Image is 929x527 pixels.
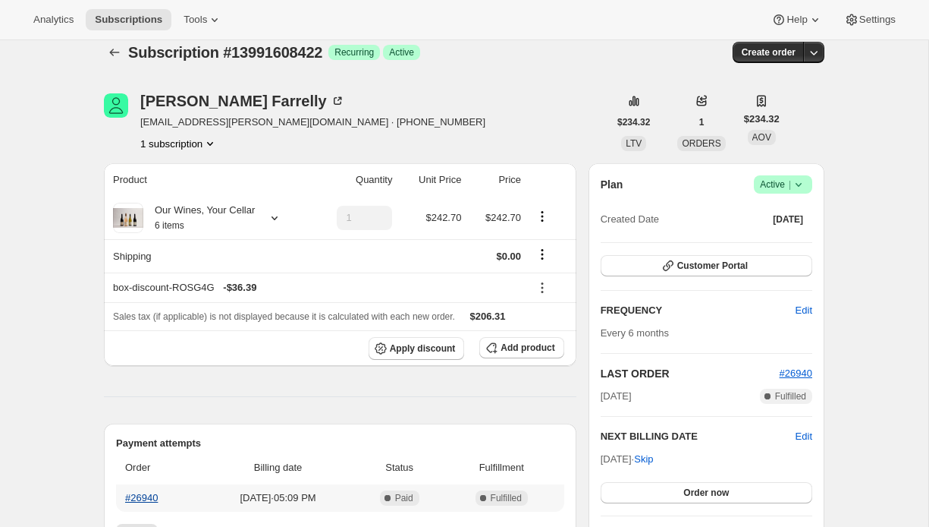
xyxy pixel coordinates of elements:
span: [DATE] · [601,453,654,465]
span: ORDERS [682,138,720,149]
button: Edit [796,429,812,444]
div: box-discount-ROSG4G [113,280,521,295]
span: Skip [634,452,653,467]
h2: NEXT BILLING DATE [601,429,796,444]
span: Every 6 months [601,327,669,339]
button: Shipping actions [530,246,554,263]
span: $234.32 [744,112,780,127]
button: Edit [786,298,821,323]
span: Recurring [334,46,374,58]
button: Apply discount [369,337,465,360]
span: Status [360,460,439,475]
span: Billing date [206,460,351,475]
span: Lesli Farrelly [104,93,128,118]
span: $234.32 [617,116,650,128]
button: Order now [601,482,812,503]
span: [EMAIL_ADDRESS][PERSON_NAME][DOMAIN_NAME] · [PHONE_NUMBER] [140,115,485,130]
th: Quantity [311,163,397,197]
span: $0.00 [496,251,521,262]
button: [DATE] [764,209,812,230]
span: Subscription #13991608422 [128,44,322,61]
span: Active [389,46,414,58]
th: Product [104,163,311,197]
span: Created Date [601,212,659,227]
span: Tools [184,14,207,26]
button: Subscriptions [104,42,125,63]
h2: Plan [601,177,623,192]
h2: FREQUENCY [601,303,796,318]
span: Add product [501,342,554,354]
button: Product actions [140,136,218,151]
button: Product actions [530,208,554,225]
a: #26940 [125,492,158,503]
a: #26940 [780,368,812,379]
span: Sales tax (if applicable) is not displayed because it is calculated with each new order. [113,311,455,322]
span: Order now [683,487,729,499]
button: Customer Portal [601,255,812,276]
span: LTV [626,138,642,149]
span: Fulfillment [448,460,555,475]
th: Shipping [104,239,311,273]
button: Tools [174,9,231,30]
span: Subscriptions [95,14,162,26]
span: AOV [752,132,771,143]
h2: LAST ORDER [601,366,780,381]
th: Order [116,451,201,484]
button: Skip [625,447,662,472]
span: - $36.39 [223,280,256,295]
button: Add product [479,337,563,358]
h2: Payment attempts [116,436,564,451]
button: $234.32 [608,112,659,133]
span: Paid [395,492,413,504]
span: 1 [699,116,705,128]
th: Unit Price [397,163,466,197]
span: Customer Portal [677,260,748,272]
span: Create order [742,46,796,58]
button: Subscriptions [86,9,171,30]
span: [DATE] · 05:09 PM [206,491,351,506]
span: Fulfilled [775,390,806,402]
span: Fulfilled [491,492,522,504]
span: [DATE] [773,213,803,226]
button: Help [762,9,831,30]
button: #26940 [780,366,812,381]
span: Settings [859,14,896,26]
th: Price [466,163,526,197]
span: Help [786,14,807,26]
button: Settings [835,9,905,30]
span: $242.70 [425,212,461,223]
button: Create order [733,42,805,63]
span: Apply discount [390,342,456,355]
span: [DATE] [601,389,632,404]
button: 1 [690,112,714,133]
button: Analytics [24,9,83,30]
span: $206.31 [470,311,506,322]
div: [PERSON_NAME] Farrelly [140,93,345,109]
span: Edit [796,303,812,318]
span: Active [760,177,806,192]
span: $242.70 [485,212,521,223]
span: | [789,178,791,191]
div: Our Wines, Your Cellar [143,203,255,233]
small: 6 items [155,220,184,231]
span: Analytics [33,14,74,26]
